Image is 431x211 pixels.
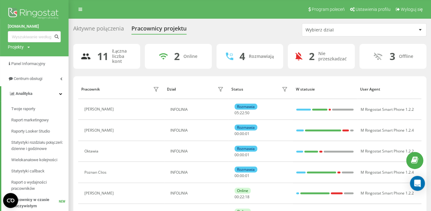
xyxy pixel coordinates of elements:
span: Raport o wydajności pracowników [11,179,65,192]
span: M Ringostat Smart Phone 1.2.2 [360,148,414,154]
span: 01 [245,173,249,178]
span: Statystyki rozdziału połączeń: dzienne i godzinowe [11,139,65,152]
span: Ustawienia profilu [355,7,390,12]
div: [PERSON_NAME] [84,107,115,111]
span: Analityka [16,91,32,96]
div: Status [231,87,243,91]
span: M Ringostat Smart Phone 1.2.4 [360,128,414,133]
input: Wyszukiwanie według numeru [8,31,61,42]
div: Rozmawia [234,146,257,152]
div: Online [234,188,251,194]
span: 00 [240,152,244,157]
span: Raport marketingowy [11,117,49,123]
div: 3 [389,50,395,62]
div: W statusie [296,87,354,91]
div: Dział [167,87,176,91]
a: Statystyki callback [11,166,69,177]
div: INFOLINIA [170,170,225,175]
div: INFOLINIA [170,149,225,153]
div: Projekty [8,44,24,50]
div: 2 [174,50,180,62]
div: Open Intercom Messenger [410,176,425,191]
span: 05 [234,110,239,115]
span: M Ringostat Smart Phone 1.2.2 [360,190,414,196]
span: 00 [240,131,244,136]
span: 00 [234,194,239,199]
a: Twoje raporty [11,103,69,115]
span: Wyloguj się [400,7,423,12]
span: 22 [240,110,244,115]
span: 50 [245,110,249,115]
span: 00 [234,152,239,157]
button: Open CMP widget [3,193,18,208]
a: Statystyki rozdziału połączeń: dzienne i godzinowe [11,137,69,154]
div: [PERSON_NAME] [84,191,115,195]
div: Rozmawia [234,166,257,172]
div: INFOLINIA [170,107,225,112]
span: Twoje raporty [11,106,35,112]
div: 11 [97,50,108,62]
div: [PERSON_NAME] [84,128,115,133]
div: : : [234,174,249,178]
a: Analityka [1,86,69,101]
div: : : [234,111,249,115]
a: [DOMAIN_NAME] [8,23,61,30]
div: Rozmawia [234,124,257,130]
div: Aktywne połączenia [73,25,124,35]
span: M Ringostat Smart Phone 1.2.4 [360,170,414,175]
span: Centrum obsługi [14,76,42,81]
div: INFOLINIA [170,128,225,133]
div: INFOLINIA [170,191,225,195]
span: Statystyki callback [11,168,45,174]
span: Program poleceń [311,7,344,12]
span: Raporty Looker Studio [11,128,50,134]
a: Wielokanałowe kolejności [11,154,69,166]
span: 18 [245,194,249,199]
div: Pracownicy projektu [131,25,187,35]
div: Nie przeszkadzać [318,51,347,62]
span: 00 [240,173,244,178]
a: Raport marketingowy [11,115,69,126]
span: 00 [234,131,239,136]
img: Ringostat logo [8,6,61,22]
span: 22 [240,194,244,199]
div: Online [183,54,197,59]
div: Pracownik [81,87,100,91]
div: 4 [239,50,245,62]
span: Panel Informacyjny [11,61,45,66]
div: : : [234,132,249,136]
span: 01 [245,152,249,157]
span: 00 [234,173,239,178]
div: Wybierz dział [305,27,380,33]
span: M Ringostat Smart Phone 1.2.2 [360,107,414,112]
a: Raport o wydajności pracowników [11,177,69,194]
div: User Agent [360,87,419,91]
div: Rozmawiają [249,54,274,59]
span: 01 [245,131,249,136]
div: Poznan Clios [84,170,108,175]
div: Oktawia [84,149,100,153]
div: : : [234,195,249,199]
a: Raporty Looker Studio [11,126,69,137]
div: Łączna liczba kont [112,49,133,64]
div: Offline [399,54,413,59]
span: Pracownicy w czasie rzeczywistym [11,197,59,209]
div: 2 [309,50,314,62]
span: Wielokanałowe kolejności [11,157,57,163]
div: Rozmawia [234,104,257,110]
div: : : [234,153,249,157]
